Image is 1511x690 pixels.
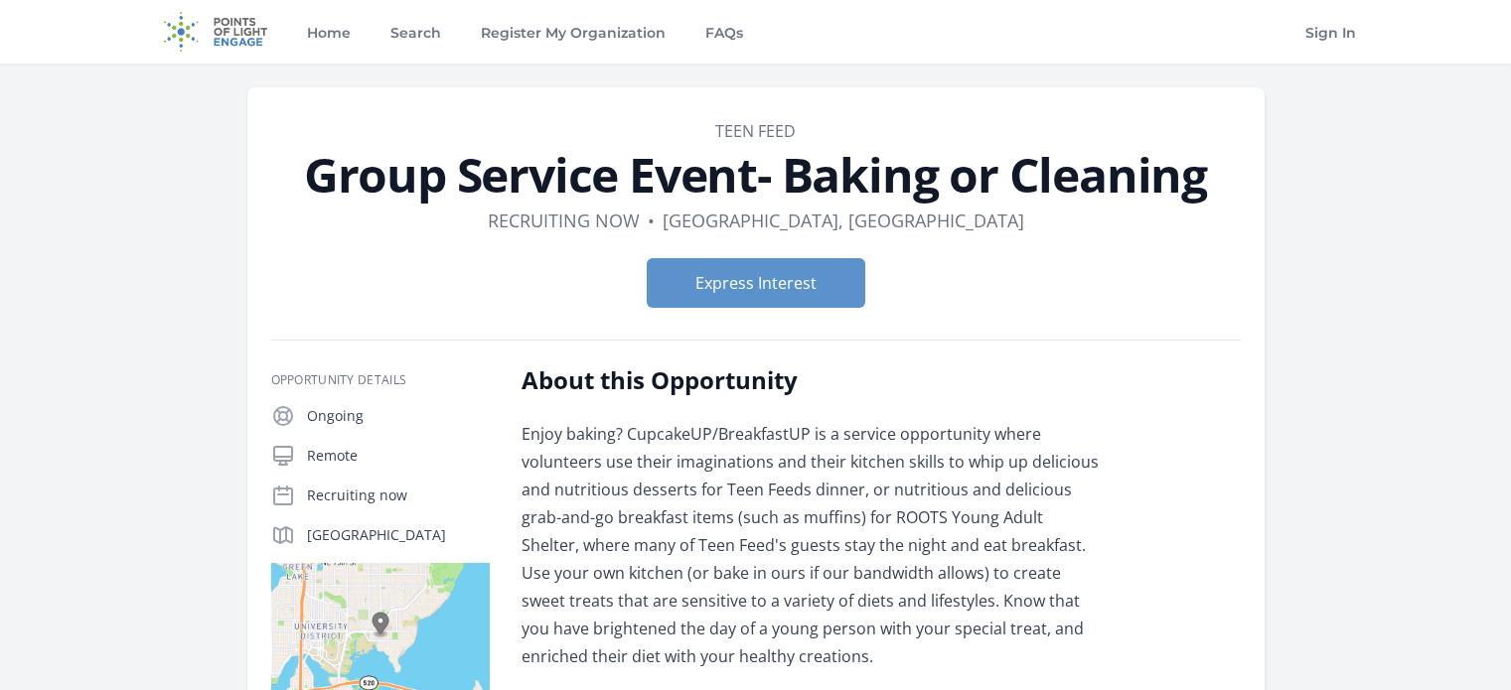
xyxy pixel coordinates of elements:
[715,120,796,142] a: Teen Feed
[271,372,490,388] h3: Opportunity Details
[307,406,490,426] p: Ongoing
[648,207,655,234] div: •
[663,207,1024,234] dd: [GEOGRAPHIC_DATA], [GEOGRAPHIC_DATA]
[522,364,1103,396] h2: About this Opportunity
[522,420,1103,670] p: Enjoy baking? CupcakeUP/BreakfastUP is a service opportunity where volunteers use their imaginati...
[307,446,490,466] p: Remote
[647,258,865,308] button: Express Interest
[488,207,640,234] dd: Recruiting now
[307,525,490,545] p: [GEOGRAPHIC_DATA]
[307,485,490,505] p: Recruiting now
[271,151,1241,199] h1: Group Service Event- Baking or Cleaning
